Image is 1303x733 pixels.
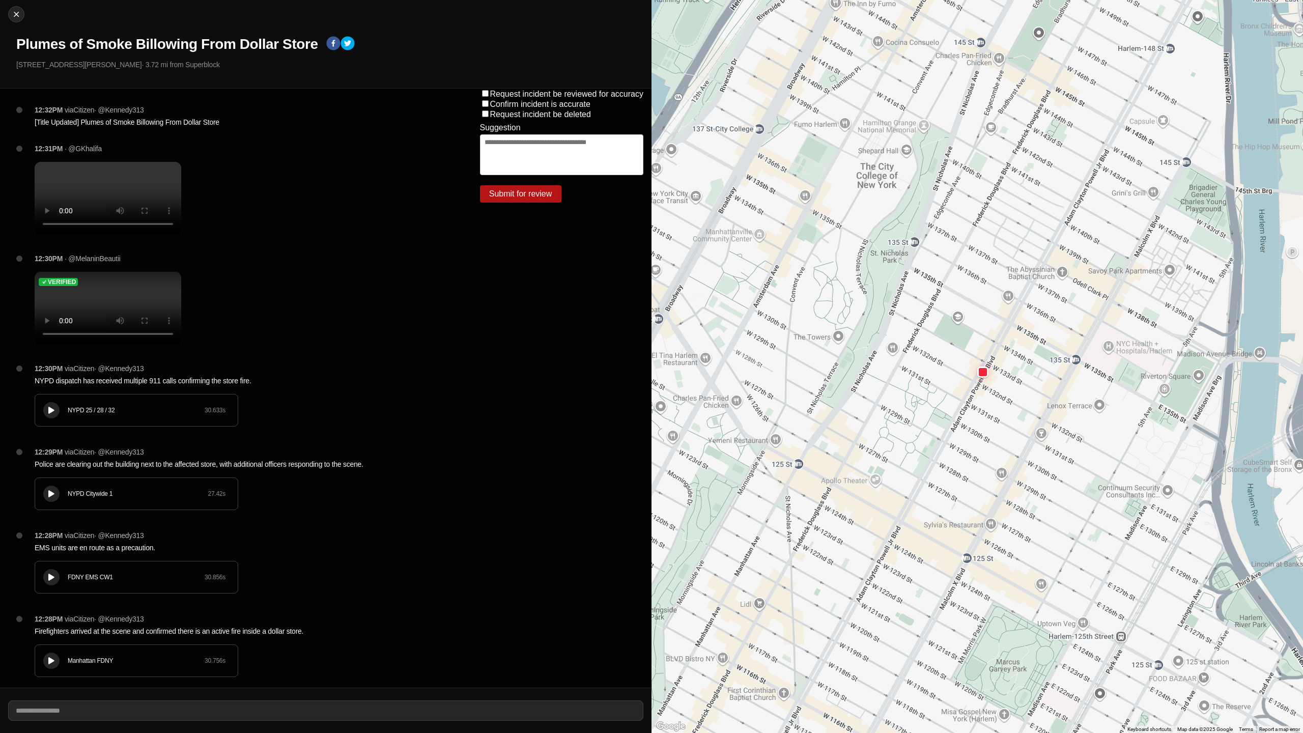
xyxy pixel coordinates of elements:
[326,36,341,52] button: facebook
[35,530,63,541] p: 12:28PM
[65,105,144,115] p: via Citizen · @ Kennedy313
[205,406,225,414] div: 30.633 s
[65,253,121,264] p: · @MelaninBeautii
[16,60,643,70] p: [STREET_ADDRESS][PERSON_NAME] · 3.72 mi from Superblock
[16,35,318,53] h1: Plumes of Smoke Billowing From Dollar Store
[1259,726,1300,732] a: Report a map error
[35,614,63,624] p: 12:28PM
[490,110,591,119] label: Request incident be deleted
[35,459,439,469] p: Police are clearing out the building next to the affected store, with additional officers respond...
[35,363,63,374] p: 12:30PM
[1239,726,1253,732] a: Terms (opens in new tab)
[480,185,561,203] button: Submit for review
[65,363,144,374] p: via Citizen · @ Kennedy313
[490,90,644,98] label: Request incident be reviewed for accuracy
[35,543,439,553] p: EMS units are en route as a precaution.
[8,6,24,22] button: cancel
[35,117,439,127] p: [Title Updated] Plumes of Smoke Billowing From Dollar Store
[205,573,225,581] div: 30.856 s
[208,490,225,498] div: 27.42 s
[68,573,205,581] div: FDNY EMS CW1
[11,9,21,19] img: cancel
[654,720,688,733] a: Open this area in Google Maps (opens a new window)
[35,105,63,115] p: 12:32PM
[480,123,521,132] label: Suggestion
[35,253,63,264] p: 12:30PM
[48,278,76,286] h5: Verified
[68,657,205,665] div: Manhattan FDNY
[68,406,205,414] div: NYPD 25 / 28 / 32
[65,614,144,624] p: via Citizen · @ Kennedy313
[65,530,144,541] p: via Citizen · @ Kennedy313
[490,100,590,108] label: Confirm incident is accurate
[654,720,688,733] img: Google
[35,376,439,386] p: NYPD dispatch has received multiple 911 calls confirming the store fire.
[41,278,48,286] img: check
[35,144,63,154] p: 12:31PM
[68,490,208,498] div: NYPD Citywide 1
[65,144,102,154] p: · @GKhalifa
[205,657,225,665] div: 30.756 s
[1177,726,1233,732] span: Map data ©2025 Google
[35,626,439,636] p: Firefighters arrived at the scene and confirmed there is an active fire inside a dollar store.
[341,36,355,52] button: twitter
[35,447,63,457] p: 12:29PM
[1127,726,1171,733] button: Keyboard shortcuts
[65,447,144,457] p: via Citizen · @ Kennedy313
